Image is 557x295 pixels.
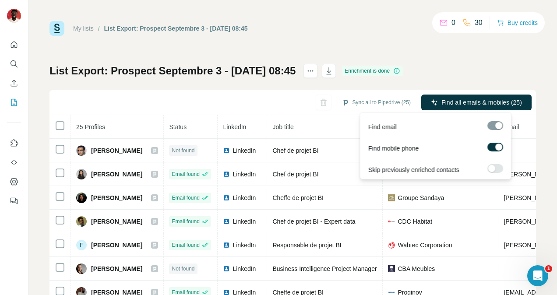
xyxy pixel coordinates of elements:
[272,218,355,225] span: Chef de projet BI - Expert data
[475,18,483,28] p: 30
[7,9,21,23] img: Avatar
[272,242,341,249] span: Responsable de projet BI
[545,265,552,272] span: 1
[223,218,230,225] img: LinkedIn logo
[91,193,142,202] span: [PERSON_NAME]
[169,123,187,130] span: Status
[104,24,248,33] div: List Export: Prospect Septembre 3 - [DATE] 08:45
[497,17,538,29] button: Buy credits
[91,146,142,155] span: [PERSON_NAME]
[388,242,395,249] img: company-logo
[388,194,395,201] img: company-logo
[172,147,194,155] span: Not found
[76,123,105,130] span: 25 Profiles
[421,95,532,110] button: Find all emails & mobiles (25)
[272,265,377,272] span: Business Intelligence Project Manager
[388,265,395,272] img: company-logo
[7,75,21,91] button: Enrich CSV
[172,194,199,202] span: Email found
[76,216,87,227] img: Avatar
[98,24,100,33] li: /
[91,241,142,249] span: [PERSON_NAME]
[223,265,230,272] img: LinkedIn logo
[368,123,397,131] span: Find email
[7,37,21,53] button: Quick start
[368,144,419,153] span: Find mobile phone
[303,64,317,78] button: actions
[451,18,455,28] p: 0
[223,194,230,201] img: LinkedIn logo
[76,169,87,179] img: Avatar
[73,25,94,32] a: My lists
[527,265,548,286] iframe: Intercom live chat
[172,218,199,225] span: Email found
[398,217,432,226] span: CDC Habitat
[398,264,435,273] span: CBA Meubles
[272,194,323,201] span: Cheffe de projet BI
[223,171,230,178] img: LinkedIn logo
[76,240,87,250] div: F
[368,165,459,174] span: Skip previously enriched contacts
[398,241,452,249] span: Wabtec Corporation
[233,170,256,179] span: LinkedIn
[398,193,444,202] span: Groupe Sandaya
[76,145,87,156] img: Avatar
[91,217,142,226] span: [PERSON_NAME]
[504,123,519,130] span: Email
[233,217,256,226] span: LinkedIn
[223,242,230,249] img: LinkedIn logo
[441,98,522,107] span: Find all emails & mobiles (25)
[7,155,21,170] button: Use Surfe API
[272,147,318,154] span: Chef de projet BI
[7,135,21,151] button: Use Surfe on LinkedIn
[7,193,21,209] button: Feedback
[7,56,21,72] button: Search
[91,170,142,179] span: [PERSON_NAME]
[233,241,256,249] span: LinkedIn
[49,21,64,36] img: Surfe Logo
[336,96,417,109] button: Sync all to Pipedrive (25)
[233,193,256,202] span: LinkedIn
[272,123,293,130] span: Job title
[76,193,87,203] img: Avatar
[233,146,256,155] span: LinkedIn
[172,170,199,178] span: Email found
[342,66,403,76] div: Enrichment is done
[49,64,296,78] h1: List Export: Prospect Septembre 3 - [DATE] 08:45
[233,264,256,273] span: LinkedIn
[388,218,395,225] img: company-logo
[272,171,318,178] span: Chef de projet BI
[172,241,199,249] span: Email found
[7,95,21,110] button: My lists
[91,264,142,273] span: [PERSON_NAME]
[223,123,246,130] span: LinkedIn
[76,263,87,274] img: Avatar
[172,265,194,273] span: Not found
[7,174,21,190] button: Dashboard
[223,147,230,154] img: LinkedIn logo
